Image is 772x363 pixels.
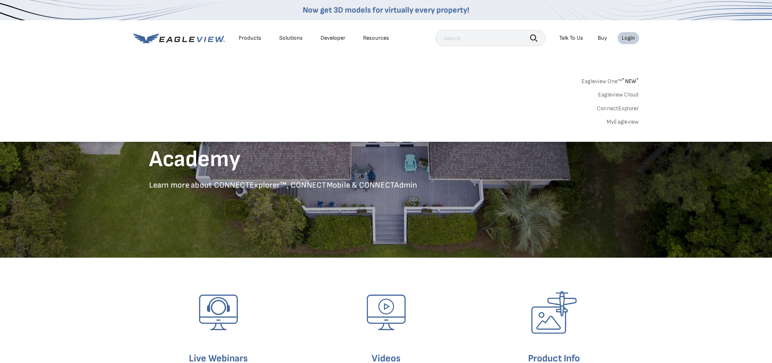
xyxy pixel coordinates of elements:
div: Solutions [279,34,303,42]
a: Eagleview One™*NEW* [582,75,639,85]
a: Eagleview Cloud [598,91,639,98]
a: Now get 3D models for virtually every property! [303,5,469,15]
div: Resources [363,34,389,42]
p: Learn more about CONNECTExplorer™, CONNECTMobile & CONNECTAdmin [149,180,623,190]
a: MyEagleview [607,118,639,126]
span: NEW [622,78,639,85]
a: Developer [321,34,345,42]
a: Buy [598,34,607,42]
input: Search [435,30,545,46]
div: Products [239,34,261,42]
div: Talk To Us [559,34,583,42]
div: Login [622,34,635,42]
a: ConnectExplorer [597,105,639,112]
h1: Academy [149,145,623,174]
